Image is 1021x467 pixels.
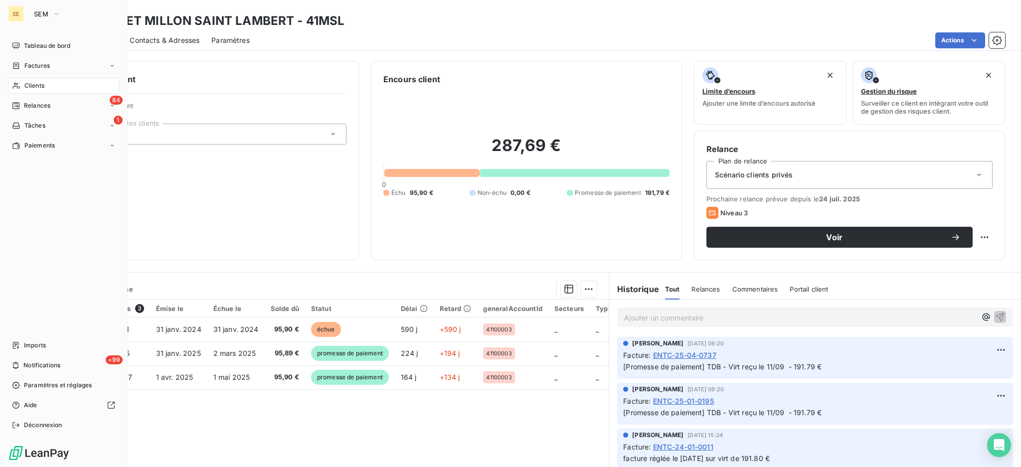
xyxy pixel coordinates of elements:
[623,408,822,417] span: [Promesse de paiement] TDB - Virt reçu le 11/09 - 191.79 €
[632,431,683,440] span: [PERSON_NAME]
[632,339,683,348] span: [PERSON_NAME]
[861,99,997,115] span: Surveiller ce client en intégrant votre outil de gestion des risques client.
[687,340,724,346] span: [DATE] 09:20
[24,61,50,70] span: Factures
[706,143,993,155] h6: Relance
[23,361,60,370] span: Notifications
[213,305,259,312] div: Échue le
[653,350,716,360] span: ENTC-25-04-0737
[486,374,511,380] span: 41100003
[861,87,917,95] span: Gestion du risque
[987,433,1011,457] div: Open Intercom Messenger
[486,350,511,356] span: 41100003
[135,304,144,313] span: 3
[114,116,123,125] span: 1
[554,325,557,333] span: _
[440,305,472,312] div: Retard
[383,73,440,85] h6: Encours client
[554,373,557,381] span: _
[554,349,557,357] span: _
[632,385,683,394] span: [PERSON_NAME]
[575,188,641,197] span: Promesse de paiement
[609,283,659,295] h6: Historique
[653,396,714,406] span: ENTC-25-01-0195
[694,61,847,125] button: Limite d’encoursAjouter une limite d’encours autorisé
[401,305,428,312] div: Délai
[271,324,299,334] span: 95,90 €
[440,349,460,357] span: +194 j
[483,305,542,312] div: generalAccountId
[311,346,389,361] span: promesse de paiement
[596,349,599,357] span: _
[156,305,201,312] div: Émise le
[687,386,724,392] span: [DATE] 09:20
[623,442,651,452] span: Facture :
[691,285,720,293] span: Relances
[213,373,250,381] span: 1 mai 2025
[311,370,389,385] span: promesse de paiement
[80,102,346,116] span: Propriétés Client
[271,348,299,358] span: 95,89 €
[106,355,123,364] span: +99
[8,397,119,413] a: Aide
[211,35,250,45] span: Paramètres
[819,195,860,203] span: 24 juil. 2025
[24,421,62,430] span: Déconnexion
[130,35,199,45] span: Contacts & Adresses
[271,372,299,382] span: 95,90 €
[706,195,993,203] span: Prochaine relance prévue depuis le
[790,285,828,293] span: Portail client
[110,96,123,105] span: 84
[311,322,341,337] span: échue
[653,442,713,452] span: ENTC-24-01-0011
[24,141,55,150] span: Paiements
[24,81,44,90] span: Clients
[486,326,511,332] span: 41100003
[271,305,299,312] div: Solde dû
[24,381,92,390] span: Paramètres et réglages
[440,325,461,333] span: +590 j
[665,285,680,293] span: Tout
[24,121,45,130] span: Tâches
[156,349,201,357] span: 31 janv. 2025
[382,180,386,188] span: 0
[24,401,37,410] span: Aide
[596,325,599,333] span: _
[8,445,70,461] img: Logo LeanPay
[401,373,417,381] span: 164 j
[732,285,778,293] span: Commentaires
[24,101,50,110] span: Relances
[156,373,193,381] span: 1 avr. 2025
[645,188,670,197] span: 191,79 €
[852,61,1005,125] button: Gestion du risqueSurveiller ce client en intégrant votre outil de gestion des risques client.
[410,188,433,197] span: 95,90 €
[510,188,530,197] span: 0,00 €
[935,32,985,48] button: Actions
[554,305,584,312] div: Secteurs
[623,350,651,360] span: Facture :
[720,209,748,217] span: Niveau 3
[88,12,344,30] h3: CABINET MILLON SAINT LAMBERT - 41MSL
[60,73,346,85] h6: Informations client
[702,87,755,95] span: Limite d’encours
[623,396,651,406] span: Facture :
[311,305,389,312] div: Statut
[8,6,24,22] div: SE
[213,325,259,333] span: 31 janv. 2024
[596,373,599,381] span: _
[623,362,822,371] span: [Promesse de paiement] TDB - Virt reçu le 11/09 - 191.79 €
[34,10,48,18] span: SEM
[596,305,667,312] div: Types de contentieux
[718,233,951,241] span: Voir
[383,136,670,165] h2: 287,69 €
[440,373,460,381] span: +134 j
[702,99,816,107] span: Ajouter une limite d’encours autorisé
[715,170,793,180] span: Scénario clients privés
[156,325,201,333] span: 31 janv. 2024
[213,349,256,357] span: 2 mars 2025
[478,188,507,197] span: Non-échu
[401,325,418,333] span: 590 j
[24,41,70,50] span: Tableau de bord
[706,227,973,248] button: Voir
[401,349,418,357] span: 224 j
